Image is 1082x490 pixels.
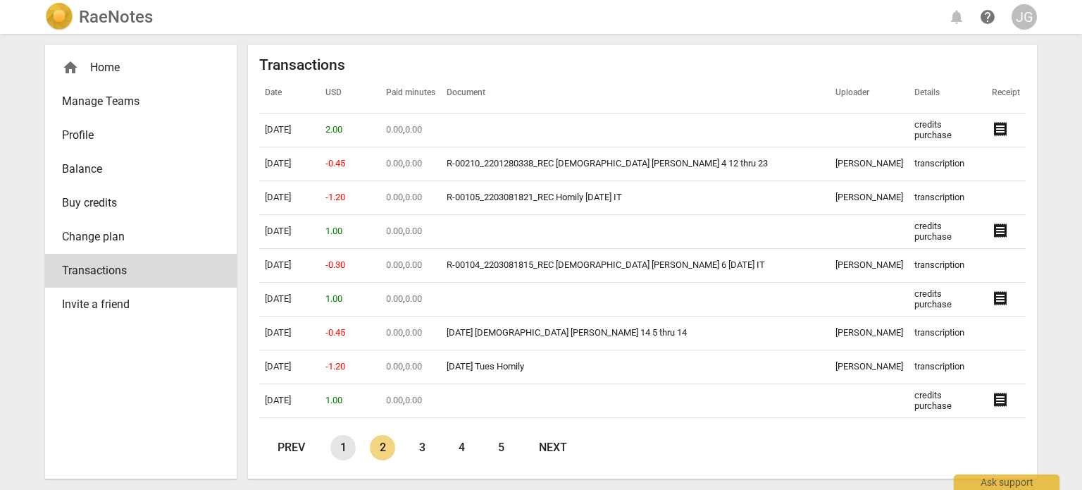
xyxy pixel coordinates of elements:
td: , [380,114,441,147]
td: transcription [909,350,986,384]
span: receipt [992,290,1009,307]
span: 0.00 [405,395,422,405]
a: Manage Teams [45,85,237,118]
td: credits purchase [909,215,986,249]
a: next [528,435,578,460]
td: [DATE] [259,283,320,317]
span: receipt [992,222,1009,239]
span: 0.00 [386,226,403,236]
td: transcription [909,317,986,350]
span: 0.00 [405,192,422,202]
th: Uploader [830,74,909,114]
span: receipt [992,391,1009,408]
span: receipt [992,121,1009,137]
a: R-00105_2203081821_REC Homily [DATE] IT [447,192,622,202]
span: home [62,59,79,76]
td: credits purchase [909,114,986,147]
div: JG [1012,4,1037,30]
td: credits purchase [909,283,986,317]
td: [DATE] [259,249,320,283]
td: transcription [909,249,986,283]
span: -1.20 [325,192,345,202]
span: 0.00 [386,327,403,338]
th: Document [441,74,830,114]
span: Transactions [62,262,209,279]
td: , [380,418,441,452]
a: [DATE] [DEMOGRAPHIC_DATA] [PERSON_NAME] 14 5 thru 14 [447,327,687,338]
span: 0.00 [386,259,403,270]
span: Balance [62,161,209,178]
h2: Transactions [259,56,1026,74]
a: Page 3 [409,435,435,460]
th: Paid minutes [380,74,441,114]
td: [DATE] [259,181,320,215]
a: Transactions [45,254,237,288]
td: [DATE] [259,147,320,181]
span: 0.00 [405,124,422,135]
span: 0.00 [386,293,403,304]
a: LogoRaeNotes [45,3,153,31]
th: Date [259,74,320,114]
span: 0.00 [386,124,403,135]
td: , [380,181,441,215]
a: Help [975,4,1000,30]
a: Page 1 [330,435,356,460]
span: 0.00 [405,226,422,236]
a: Page 5 [488,435,514,460]
span: -0.30 [325,259,345,270]
img: Logo [45,3,73,31]
td: transcription [909,181,986,215]
span: help [979,8,996,25]
h2: RaeNotes [79,7,153,27]
span: 0.00 [386,192,403,202]
span: 1.00 [325,395,342,405]
td: [DATE] [259,350,320,384]
td: [PERSON_NAME] [830,350,909,384]
span: 0.00 [405,293,422,304]
td: , [380,249,441,283]
td: , [380,317,441,350]
th: Receipt [986,74,1026,114]
span: -1.20 [325,361,345,372]
td: , [380,350,441,384]
span: 1.00 [325,293,342,304]
a: R-00104_2203081815_REC [DEMOGRAPHIC_DATA] [PERSON_NAME] 6 [DATE] IT [447,259,765,270]
div: Home [45,51,237,85]
span: 2.00 [325,124,342,135]
th: USD [320,74,380,114]
span: 0.00 [405,259,422,270]
a: R-00210_2201280338_REC [DEMOGRAPHIC_DATA] [PERSON_NAME] 4 12 thru 23 [447,158,768,169]
a: Buy credits [45,186,237,220]
td: [DATE] [259,418,320,452]
span: 0.00 [386,361,403,372]
td: [DATE] [259,384,320,418]
span: Buy credits [62,195,209,212]
td: [PERSON_NAME] [830,181,909,215]
span: 0.00 [386,158,403,169]
td: [PERSON_NAME] [830,317,909,350]
span: Invite a friend [62,296,209,313]
span: -0.45 [325,158,345,169]
div: Home [62,59,209,76]
td: , [380,283,441,317]
span: 1.00 [325,226,342,236]
span: 0.00 [386,395,403,405]
span: Manage Teams [62,93,209,110]
td: [PERSON_NAME] [830,418,909,452]
td: , [380,384,441,418]
td: [PERSON_NAME] [830,249,909,283]
a: Invite a friend [45,288,237,321]
a: Page 2 is your current page [370,435,395,460]
td: [DATE] [259,215,320,249]
span: 0.00 [405,158,422,169]
span: 0.00 [405,361,422,372]
a: [DATE] Tues Homily [447,361,524,372]
span: Profile [62,127,209,144]
td: credits purchase [909,384,986,418]
a: Page 4 [449,435,474,460]
td: , [380,147,441,181]
td: transcription [909,418,986,452]
td: , [380,215,441,249]
div: Ask support [954,474,1059,490]
a: Profile [45,118,237,152]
